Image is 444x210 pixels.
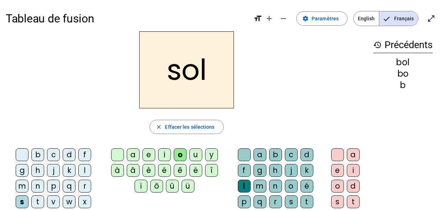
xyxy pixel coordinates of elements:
[78,180,91,193] div: r
[156,124,162,130] mat-icon: close
[47,148,60,161] div: c
[63,195,75,208] div: w
[285,195,298,208] div: s
[31,195,44,208] div: t
[174,164,187,177] div: ê
[373,58,433,67] div: bol
[269,148,282,161] div: b
[285,180,298,193] div: o
[158,148,171,161] div: i
[142,148,155,161] div: e
[31,148,44,161] div: b
[254,148,266,161] div: a
[78,164,91,177] div: l
[254,164,266,177] div: g
[254,14,262,23] mat-icon: format_size
[135,180,147,193] div: ï
[16,164,28,177] div: g
[174,148,187,161] div: o
[262,11,276,26] button: Augmenter la taille de la police
[373,70,433,78] div: bo
[354,11,379,26] span: English
[16,195,28,208] div: s
[347,195,360,208] div: t
[373,81,433,89] div: b
[285,164,298,177] div: j
[331,195,344,208] div: s
[127,148,140,161] div: a
[279,14,288,23] mat-icon: remove
[296,11,348,26] button: Paramètres
[47,164,60,177] div: j
[182,180,194,193] div: ü
[285,148,298,161] div: c
[150,120,223,134] button: Effacer les sélections
[205,164,218,177] div: î
[63,180,75,193] div: q
[31,164,44,177] div: h
[373,41,382,49] mat-icon: history
[347,148,360,161] div: a
[238,195,251,208] div: p
[347,180,360,193] div: d
[31,180,44,193] div: n
[47,195,60,208] div: v
[47,180,60,193] div: p
[189,148,202,161] div: u
[111,164,124,177] div: à
[265,14,273,23] mat-icon: add
[331,180,344,193] div: o
[373,37,433,53] h3: Précédents
[301,148,313,161] div: d
[269,164,282,177] div: h
[301,164,313,177] div: k
[165,123,214,131] span: Effacer les sélections
[301,195,313,208] div: t
[142,164,155,177] div: è
[16,180,28,193] div: m
[6,7,248,30] h1: Tableau de fusion
[63,148,75,161] div: d
[189,164,202,177] div: ë
[78,148,91,161] div: f
[254,180,266,193] div: m
[238,180,251,193] div: l
[347,164,360,177] div: i
[269,195,282,208] div: r
[254,195,266,208] div: q
[331,164,344,177] div: e
[302,15,309,22] mat-icon: settings
[424,11,438,26] button: Entrer en plein écran
[139,31,234,108] h2: sol
[127,164,140,177] div: â
[63,164,75,177] div: k
[427,14,435,23] mat-icon: open_in_full
[166,180,179,193] div: û
[150,180,163,193] div: ô
[205,148,218,161] div: y
[276,11,291,26] button: Diminuer la taille de la police
[353,11,418,26] mat-button-toggle-group: Language selection
[269,180,282,193] div: n
[158,164,171,177] div: é
[238,164,251,177] div: f
[301,180,313,193] div: é
[379,11,418,26] span: Français
[78,195,91,208] div: x
[312,14,339,23] span: Paramètres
